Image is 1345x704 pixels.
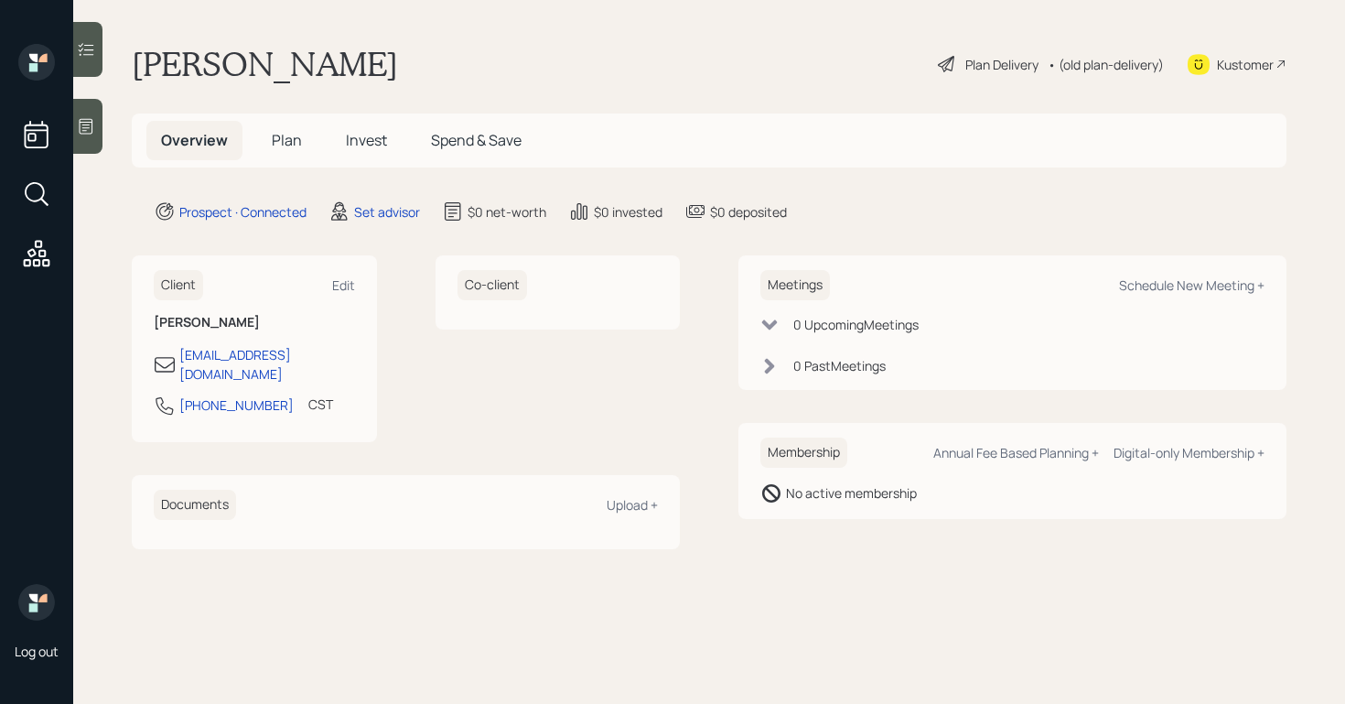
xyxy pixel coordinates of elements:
h6: Documents [154,490,236,520]
div: Digital-only Membership + [1114,444,1264,461]
div: 0 Upcoming Meeting s [793,315,919,334]
div: [PHONE_NUMBER] [179,395,294,415]
div: Prospect · Connected [179,202,307,222]
h6: Co-client [457,270,527,300]
div: Kustomer [1217,55,1274,74]
div: Annual Fee Based Planning + [933,444,1099,461]
div: 0 Past Meeting s [793,356,886,375]
span: Overview [161,130,228,150]
div: [EMAIL_ADDRESS][DOMAIN_NAME] [179,345,355,384]
img: retirable_logo.png [18,584,55,621]
span: Invest [346,130,387,150]
div: $0 invested [594,202,662,222]
div: $0 net-worth [468,202,546,222]
div: Plan Delivery [965,55,1038,74]
div: Log out [15,643,59,660]
span: Plan [272,130,302,150]
span: Spend & Save [431,130,522,150]
h6: Membership [760,438,847,468]
div: CST [308,395,333,414]
div: $0 deposited [710,202,787,222]
div: Schedule New Meeting + [1119,276,1264,294]
div: Edit [332,276,355,294]
div: No active membership [786,483,917,503]
h1: [PERSON_NAME] [132,44,398,84]
div: Upload + [607,496,658,514]
h6: Meetings [760,270,830,300]
div: • (old plan-delivery) [1048,55,1164,74]
div: Set advisor [354,202,420,222]
h6: Client [154,270,203,300]
h6: [PERSON_NAME] [154,315,355,330]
